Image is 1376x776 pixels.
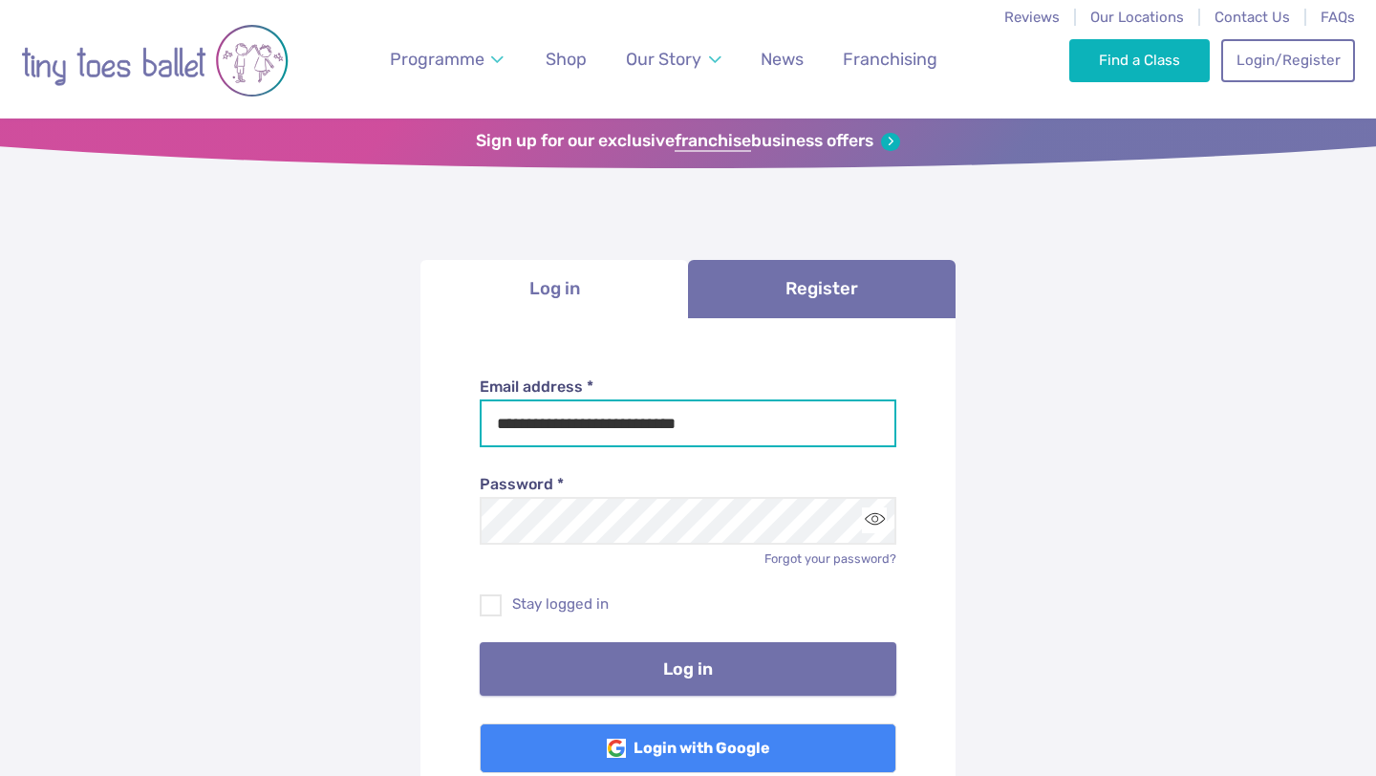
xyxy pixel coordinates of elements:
[480,474,897,495] label: Password *
[761,49,804,69] span: News
[480,642,897,696] button: Log in
[1004,9,1060,26] a: Reviews
[381,38,513,81] a: Programme
[1215,9,1290,26] a: Contact Us
[764,551,896,566] a: Forgot your password?
[480,594,897,614] label: Stay logged in
[675,131,751,152] strong: franchise
[607,739,626,758] img: Google Logo
[480,377,897,398] label: Email address *
[21,12,289,109] img: tiny toes ballet
[834,38,946,81] a: Franchising
[752,38,812,81] a: News
[480,723,897,773] a: Login with Google
[617,38,730,81] a: Our Story
[626,49,701,69] span: Our Story
[1069,39,1210,81] a: Find a Class
[843,49,937,69] span: Franchising
[546,49,587,69] span: Shop
[1321,9,1355,26] a: FAQs
[537,38,595,81] a: Shop
[862,507,888,533] button: Toggle password visibility
[1221,39,1355,81] a: Login/Register
[476,131,899,152] a: Sign up for our exclusivefranchisebusiness offers
[688,260,956,318] a: Register
[390,49,484,69] span: Programme
[1090,9,1184,26] a: Our Locations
